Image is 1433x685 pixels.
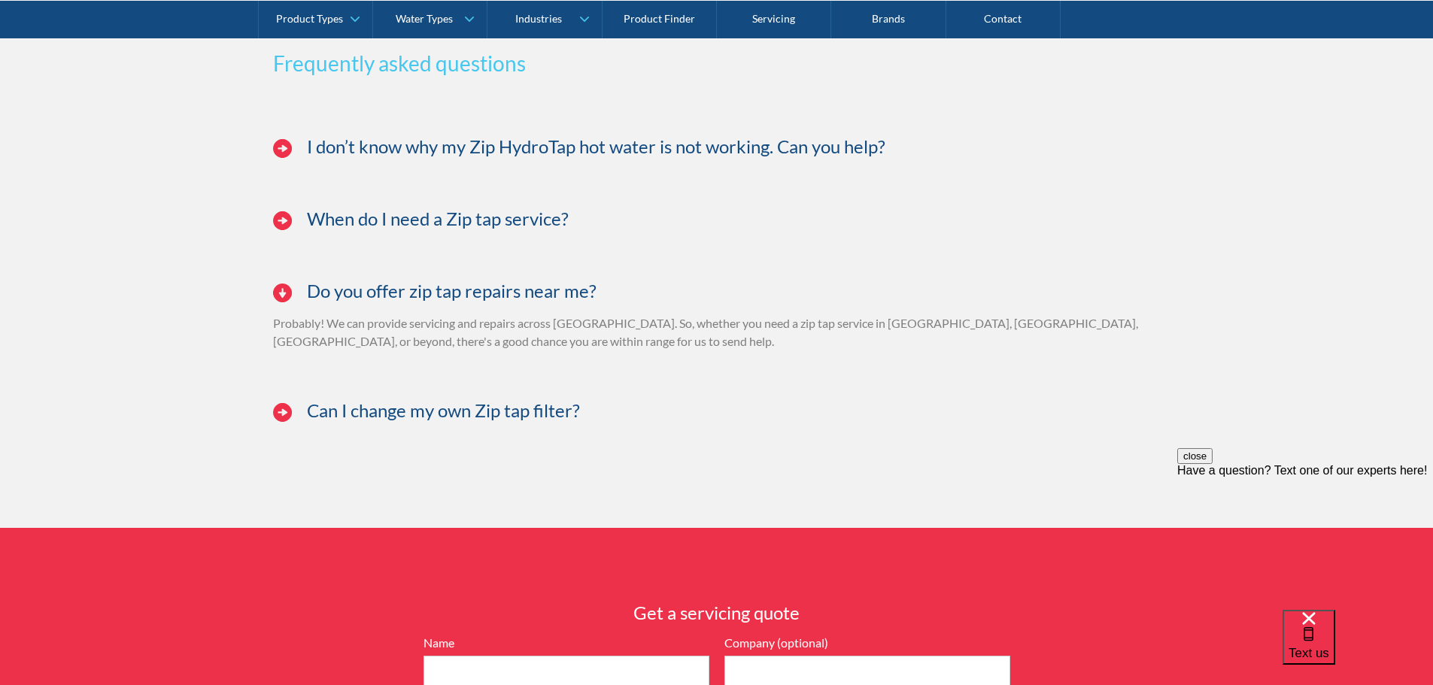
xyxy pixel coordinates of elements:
[1177,448,1433,629] iframe: podium webchat widget prompt
[307,280,597,302] h3: Do you offer zip tap repairs near me?
[424,599,1010,626] h3: Get a servicing quote
[273,47,1161,79] h3: Frequently asked questions
[276,12,343,25] div: Product Types
[307,208,569,230] h3: When do I need a Zip tap service?
[307,136,885,158] h3: I don’t know why my Zip HydroTap hot water is not working. Can you help?
[307,400,580,422] h3: Can I change my own Zip tap filter?
[424,634,709,652] label: Name
[1283,610,1433,685] iframe: podium webchat widget bubble
[724,634,1010,652] label: Company (optional)
[273,314,1161,350] p: Probably! We can provide servicing and repairs across [GEOGRAPHIC_DATA]. So, whether you need a z...
[396,12,453,25] div: Water Types
[515,12,562,25] div: Industries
